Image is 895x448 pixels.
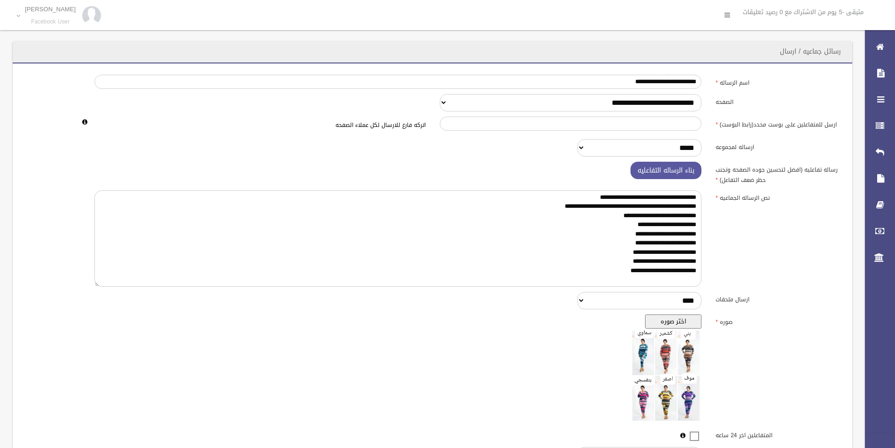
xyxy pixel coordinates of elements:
[25,6,76,13] p: [PERSON_NAME]
[708,139,847,152] label: ارساله لمجموعه
[769,42,852,61] header: رسائل جماعيه / ارسال
[708,292,847,305] label: ارسال ملحقات
[82,6,101,25] img: 84628273_176159830277856_972693363922829312_n.jpg
[708,94,847,107] label: الصفحه
[708,314,847,328] label: صوره
[708,75,847,88] label: اسم الرساله
[94,122,426,128] h6: اتركه فارغ للارسال لكل عملاء الصفحه
[630,329,702,423] img: معاينه الصوره
[708,190,847,204] label: نص الرساله الجماعيه
[708,117,847,130] label: ارسل للمتفاعلين على بوست محدد(رابط البوست)
[630,162,701,179] button: بناء الرساله التفاعليه
[645,314,701,329] button: اختر صوره
[708,162,847,185] label: رساله تفاعليه (افضل لتحسين جوده الصفحه وتجنب حظر ضعف التفاعل)
[708,428,847,441] label: المتفاعلين اخر 24 ساعه
[25,18,76,25] small: Facebook User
